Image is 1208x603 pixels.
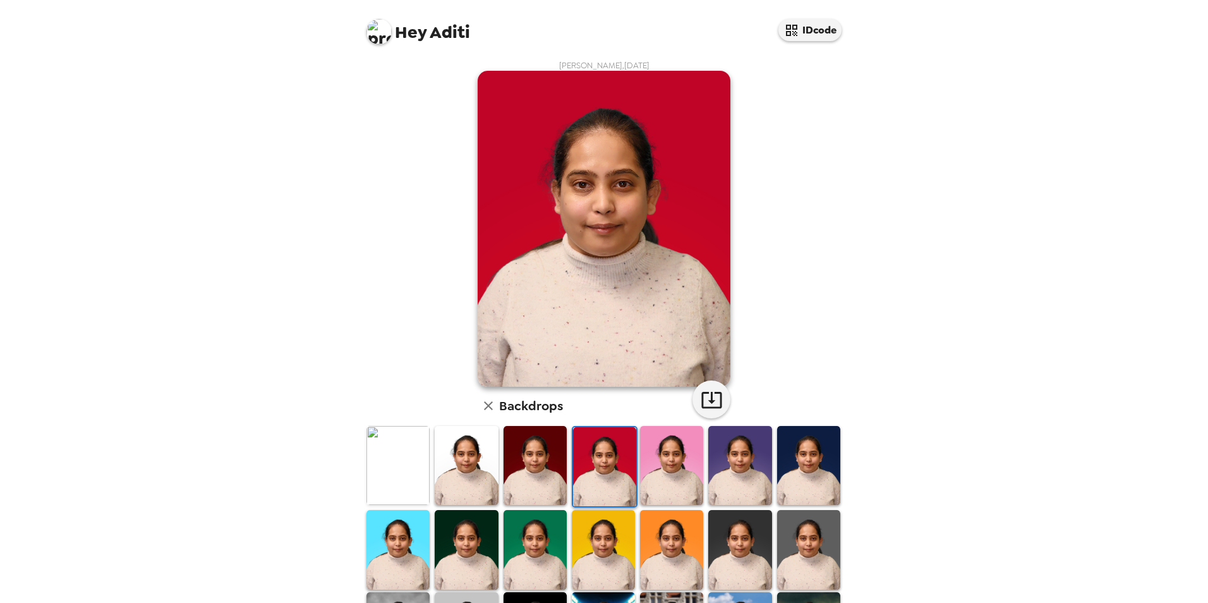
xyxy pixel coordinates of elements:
button: IDcode [778,19,842,41]
span: [PERSON_NAME] , [DATE] [559,60,649,71]
img: profile pic [366,19,392,44]
img: user [478,71,730,387]
span: Aditi [366,13,470,41]
img: Original [366,426,430,505]
span: Hey [395,21,426,44]
h6: Backdrops [499,396,563,416]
